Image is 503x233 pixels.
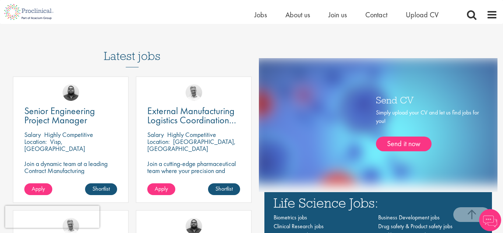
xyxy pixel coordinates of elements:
[104,31,161,67] h3: Latest jobs
[285,10,310,20] a: About us
[24,105,95,126] span: Senior Engineering Project Manager
[5,206,99,228] iframe: reCAPTCHA
[208,183,240,195] a: Shortlist
[254,10,267,20] a: Jobs
[24,106,117,125] a: Senior Engineering Project Manager
[147,105,236,135] span: External Manufacturing Logistics Coordination Support
[147,160,240,195] p: Join a cutting-edge pharmaceutical team where your precision and passion for supply chain will he...
[24,137,85,153] p: Visp, [GEOGRAPHIC_DATA]
[167,130,216,139] p: Highly Competitive
[479,209,501,231] img: Chatbot
[147,183,175,195] a: Apply
[44,130,93,139] p: Highly Competitive
[147,137,236,153] p: [GEOGRAPHIC_DATA], [GEOGRAPHIC_DATA]
[376,109,479,151] div: Simply upload your CV and let us find jobs for you!
[155,185,168,193] span: Apply
[376,95,479,105] h3: Send CV
[24,160,117,195] p: Join a dynamic team at a leading Contract Manufacturing Organisation (CMO) and contribute to grou...
[328,10,347,20] a: Join us
[63,84,79,101] img: Ashley Bennett
[147,130,164,139] span: Salary
[32,185,45,193] span: Apply
[186,84,202,101] img: Joshua Bye
[378,213,440,221] a: Business Development jobs
[274,196,483,209] h3: Life Science Jobs:
[365,10,387,20] a: Contact
[274,222,324,230] a: Clinical Research jobs
[24,130,41,139] span: Salary
[24,137,47,146] span: Location:
[147,106,240,125] a: External Manufacturing Logistics Coordination Support
[376,137,432,151] a: Send it now
[378,222,453,230] a: Drug safety & Product safety jobs
[24,183,52,195] a: Apply
[406,10,439,20] a: Upload CV
[274,213,307,221] a: Biometrics jobs
[85,183,117,195] a: Shortlist
[147,137,170,146] span: Location:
